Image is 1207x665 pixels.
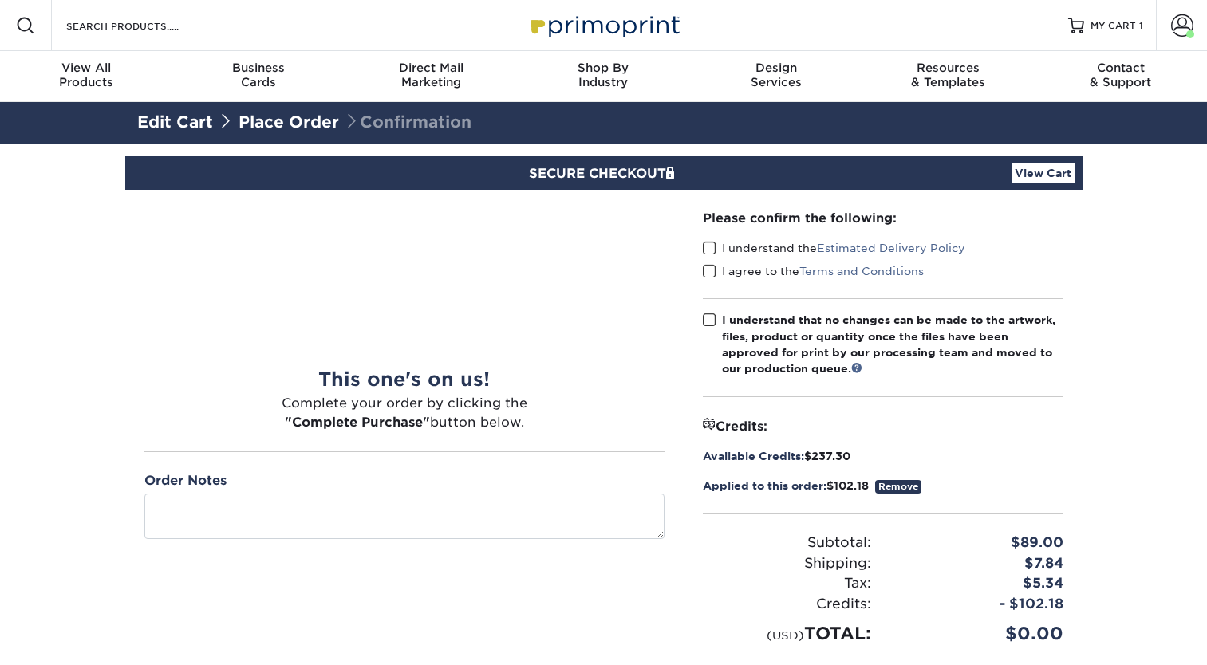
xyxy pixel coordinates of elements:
div: Services [690,61,862,89]
span: Shop By [517,61,689,75]
div: & Templates [862,61,1035,89]
div: $0.00 [883,620,1075,647]
div: $7.84 [883,553,1075,574]
span: Design [690,61,862,75]
a: Estimated Delivery Policy [817,242,965,254]
div: Marketing [345,61,517,89]
a: Resources& Templates [862,51,1035,102]
a: Direct MailMarketing [345,51,517,102]
a: View Cart [1012,163,1075,183]
div: Shipping: [691,553,883,574]
span: Contact [1035,61,1207,75]
span: SECURE CHECKOUT [529,166,679,181]
div: $5.34 [883,573,1075,594]
a: DesignServices [690,51,862,102]
span: 1 [1139,20,1143,31]
div: TOTAL: [691,620,883,647]
div: Subtotal: [691,533,883,553]
a: Shop ByIndustry [517,51,689,102]
div: - $102.18 [883,594,1075,615]
span: Direct Mail [345,61,517,75]
label: I understand the [703,240,965,256]
span: Applied to this order: [703,479,826,492]
div: Industry [517,61,689,89]
a: Contact& Support [1035,51,1207,102]
div: I understand that no changes can be made to the artwork, files, product or quantity once the file... [722,312,1063,377]
span: MY CART [1091,19,1136,33]
strong: "Complete Purchase" [285,415,430,430]
div: Please confirm the following: [703,209,1063,227]
img: Primoprint [524,8,684,42]
a: Remove [875,480,921,494]
a: Place Order [239,112,339,132]
div: Cards [172,61,345,89]
div: & Support [1035,61,1207,89]
div: $ [703,478,1063,494]
input: SEARCH PRODUCTS..... [65,16,220,35]
div: This one's on us! [144,365,665,394]
div: $89.00 [883,533,1075,553]
div: Credits: [691,594,883,615]
a: BusinessCards [172,51,345,102]
a: Terms and Conditions [799,265,924,277]
div: Credits: [703,416,1063,435]
span: 102.18 [834,479,869,492]
label: Order Notes [144,471,227,490]
small: (USD) [767,628,804,642]
span: Available Credits: [703,450,804,462]
div: $237.30 [703,448,1063,464]
span: Business [172,61,345,75]
span: Resources [862,61,1035,75]
label: I agree to the [703,263,924,279]
p: Complete your order by clicking the button below. [144,394,665,432]
a: Edit Cart [137,112,213,132]
div: Tax: [691,573,883,594]
span: Confirmation [344,112,471,132]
